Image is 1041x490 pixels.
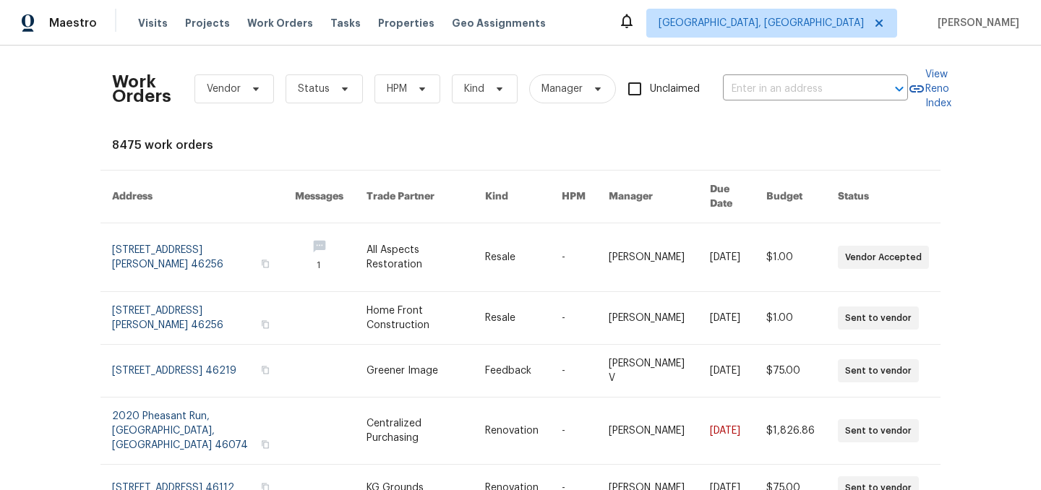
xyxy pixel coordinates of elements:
[597,345,698,397] td: [PERSON_NAME] V
[889,79,909,99] button: Open
[259,438,272,451] button: Copy Address
[207,82,241,96] span: Vendor
[597,397,698,465] td: [PERSON_NAME]
[49,16,97,30] span: Maestro
[597,171,698,223] th: Manager
[185,16,230,30] span: Projects
[355,345,474,397] td: Greener Image
[908,67,951,111] a: View Reno Index
[355,397,474,465] td: Centralized Purchasing
[550,397,597,465] td: -
[474,345,550,397] td: Feedback
[474,397,550,465] td: Renovation
[550,223,597,292] td: -
[283,171,355,223] th: Messages
[464,82,484,96] span: Kind
[541,82,583,96] span: Manager
[100,171,283,223] th: Address
[138,16,168,30] span: Visits
[474,292,550,345] td: Resale
[387,82,407,96] span: HPM
[452,16,546,30] span: Geo Assignments
[355,171,474,223] th: Trade Partner
[755,171,826,223] th: Budget
[298,82,330,96] span: Status
[550,292,597,345] td: -
[474,171,550,223] th: Kind
[355,292,474,345] td: Home Front Construction
[330,18,361,28] span: Tasks
[550,345,597,397] td: -
[597,292,698,345] td: [PERSON_NAME]
[112,74,171,103] h2: Work Orders
[698,171,755,223] th: Due Date
[597,223,698,292] td: [PERSON_NAME]
[659,16,864,30] span: [GEOGRAPHIC_DATA], [GEOGRAPHIC_DATA]
[247,16,313,30] span: Work Orders
[474,223,550,292] td: Resale
[112,138,929,152] div: 8475 work orders
[259,257,272,270] button: Copy Address
[650,82,700,97] span: Unclaimed
[378,16,434,30] span: Properties
[723,78,867,100] input: Enter in an address
[355,223,474,292] td: All Aspects Restoration
[932,16,1019,30] span: [PERSON_NAME]
[259,364,272,377] button: Copy Address
[550,171,597,223] th: HPM
[259,318,272,331] button: Copy Address
[826,171,941,223] th: Status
